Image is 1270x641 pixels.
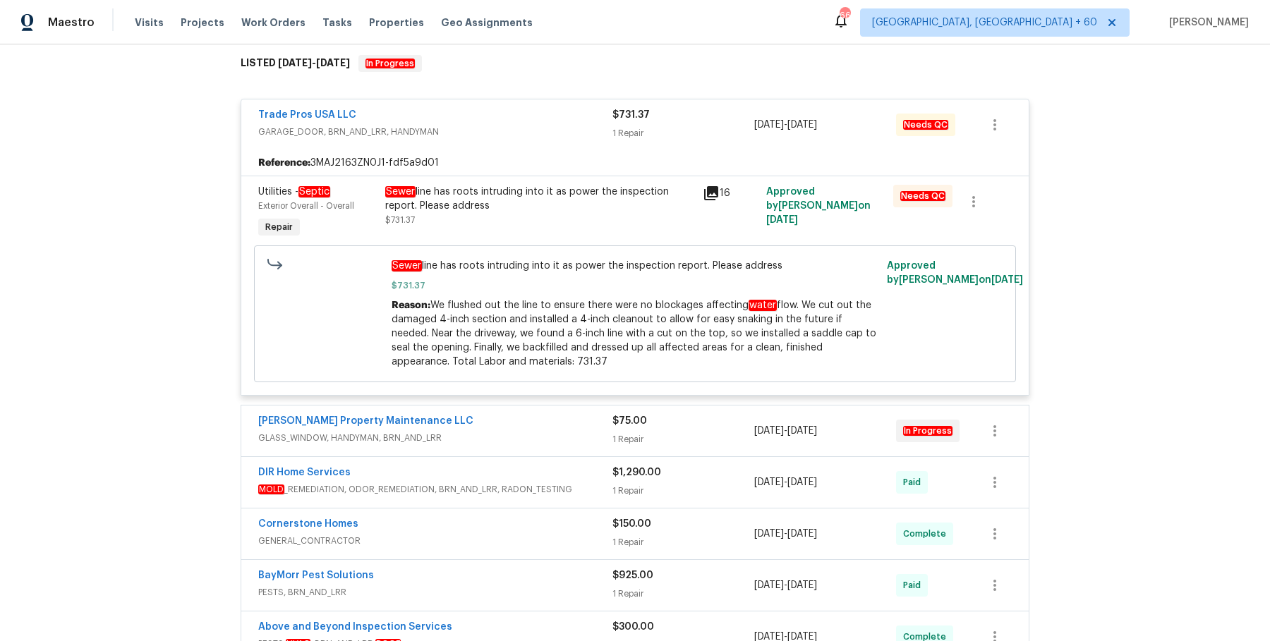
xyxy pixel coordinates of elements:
[903,578,926,592] span: Paid
[181,16,224,30] span: Projects
[385,216,415,224] span: $731.37
[887,261,1023,285] span: Approved by [PERSON_NAME] on
[135,16,164,30] span: Visits
[258,468,351,477] a: DIR Home Services
[766,215,798,225] span: [DATE]
[258,482,612,496] span: _REMEDIATION, ODOR_REMEDIATION, BRN_AND_LRR, RADON_TESTING
[258,202,354,210] span: Exterior Overall - Overall
[612,468,661,477] span: $1,290.00
[241,55,350,72] h6: LISTED
[1163,16,1249,30] span: [PERSON_NAME]
[787,120,817,130] span: [DATE]
[900,191,945,201] em: Needs QC
[612,416,647,426] span: $75.00
[612,622,654,632] span: $300.00
[787,529,817,539] span: [DATE]
[258,519,358,529] a: Cornerstone Homes
[612,587,754,601] div: 1 Repair
[260,220,298,234] span: Repair
[258,125,612,139] span: GARAGE_DOOR, BRN_AND_LRR, HANDYMAN
[766,187,871,225] span: Approved by [PERSON_NAME] on
[385,186,416,197] em: Sewer
[903,426,953,436] em: In Progress
[392,300,876,367] span: We flushed out the line to ensure there were no blockages affecting flow. We cut out the damaged ...
[258,484,284,494] em: MOLD
[754,120,784,130] span: [DATE]
[441,16,533,30] span: Geo Assignments
[991,275,1023,285] span: [DATE]
[298,186,330,197] em: Septic
[754,426,784,436] span: [DATE]
[903,475,926,489] span: Paid
[612,484,754,498] div: 1 Repair
[369,16,424,30] span: Properties
[872,16,1097,30] span: [GEOGRAPHIC_DATA], [GEOGRAPHIC_DATA] + 60
[392,260,422,271] em: Sewer
[392,300,430,310] span: Reason:
[754,580,784,590] span: [DATE]
[903,120,948,130] em: Needs QC
[392,279,879,293] span: $731.37
[278,58,312,68] span: [DATE]
[754,118,817,132] span: -
[385,185,694,213] div: line has roots intruding into it as power the inspection report. Please address
[258,431,612,445] span: GLASS_WINDOW, HANDYMAN, BRN_AND_LRR
[754,529,784,539] span: [DATE]
[787,477,817,487] span: [DATE]
[392,259,879,273] span: line has roots intruding into it as power the inspection report. Please address
[316,58,350,68] span: [DATE]
[258,534,612,548] span: GENERAL_CONTRACTOR
[612,519,651,529] span: $150.00
[258,186,330,197] span: Utilities -
[48,16,95,30] span: Maestro
[322,18,352,28] span: Tasks
[241,16,306,30] span: Work Orders
[754,477,784,487] span: [DATE]
[787,426,817,436] span: [DATE]
[903,527,952,541] span: Complete
[749,300,777,311] em: water
[787,580,817,590] span: [DATE]
[258,570,374,580] a: BayMorr Pest Solutions
[612,535,754,549] div: 1 Repair
[258,156,310,170] b: Reference:
[703,185,758,202] div: 16
[840,8,849,23] div: 663
[258,416,473,426] a: [PERSON_NAME] Property Maintenance LLC
[612,126,754,140] div: 1 Repair
[258,585,612,599] span: PESTS, BRN_AND_LRR
[258,110,356,120] a: Trade Pros USA LLC
[612,432,754,446] div: 1 Repair
[612,570,653,580] span: $925.00
[241,150,1029,176] div: 3MAJ2163ZN0J1-fdf5a9d01
[236,41,1034,86] div: LISTED [DATE]-[DATE]In Progress
[258,622,452,632] a: Above and Beyond Inspection Services
[365,59,415,68] em: In Progress
[754,424,817,438] span: -
[754,527,817,541] span: -
[278,58,350,68] span: -
[754,578,817,592] span: -
[754,475,817,489] span: -
[612,110,650,120] span: $731.37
